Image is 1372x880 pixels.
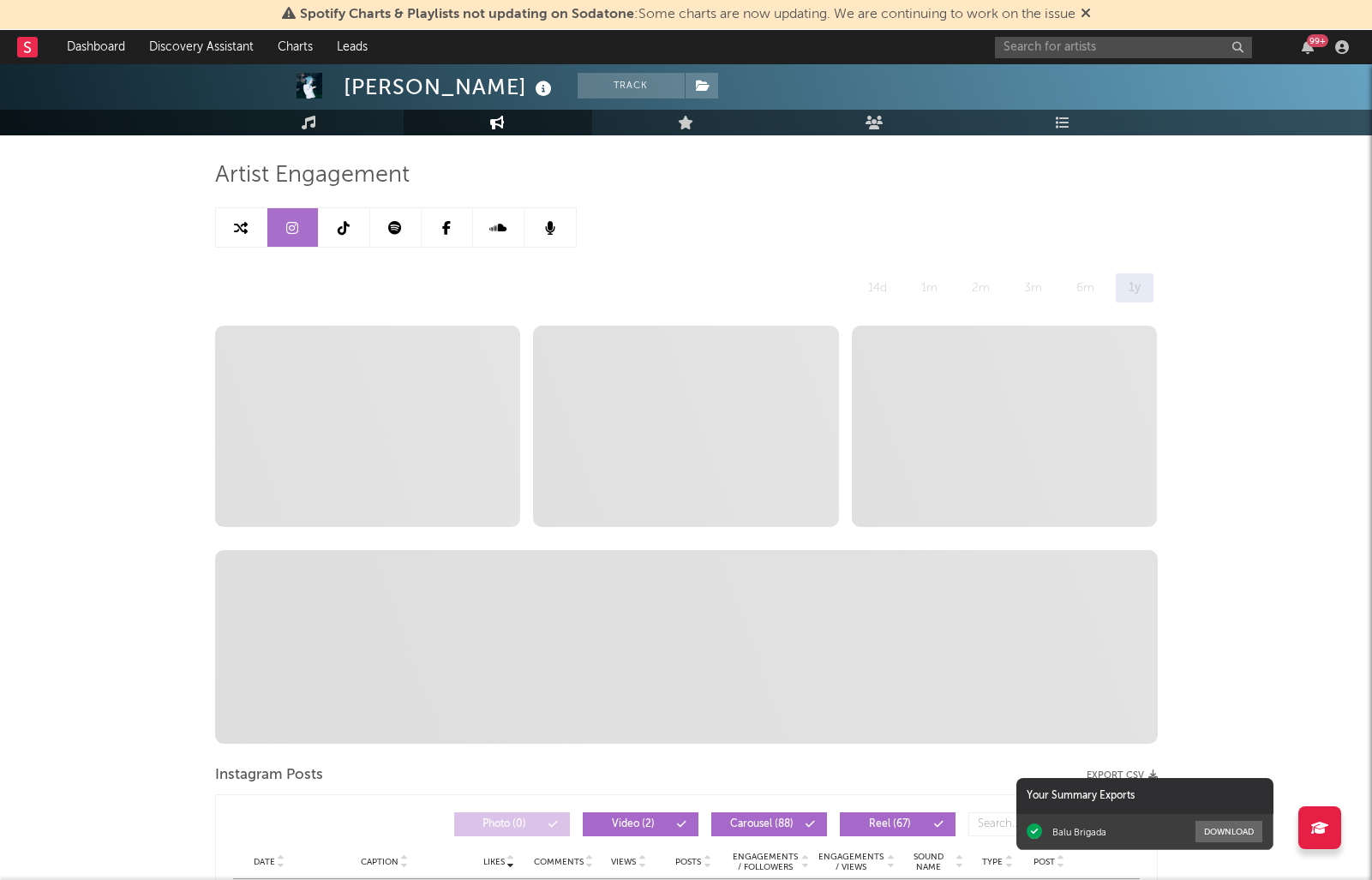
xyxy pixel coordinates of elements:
button: Carousel(88) [711,812,827,836]
span: Post [1033,857,1055,867]
span: Engagements / Followers [732,852,799,872]
div: 1m [908,273,950,302]
span: Photo ( 0 ) [465,819,544,829]
div: 6m [1063,273,1107,302]
span: Artist Engagement [215,165,410,186]
span: Views [611,857,636,867]
span: Reel ( 67 ) [851,819,930,829]
span: Carousel ( 88 ) [722,819,801,829]
span: Video ( 2 ) [594,819,673,829]
span: Instagram Posts [215,765,323,786]
div: Your Summary Exports [1016,778,1273,814]
span: Date [254,857,275,867]
span: Sound Name [903,852,953,872]
button: Download [1195,821,1262,842]
span: Dismiss [1081,8,1091,21]
input: Search... [968,812,1140,836]
span: Engagements / Views [818,852,884,872]
div: 99 + [1307,34,1328,47]
a: Dashboard [55,30,137,64]
button: 99+ [1302,40,1314,54]
span: Comments [534,857,584,867]
span: : Some charts are now updating. We are continuing to work on the issue [300,8,1075,21]
a: Charts [266,30,325,64]
div: [PERSON_NAME] [344,73,556,101]
button: Export CSV [1087,770,1158,781]
span: Likes [483,857,505,867]
button: Reel(67) [840,812,956,836]
a: Discovery Assistant [137,30,266,64]
div: 1y [1116,273,1153,302]
span: Posts [675,857,701,867]
div: 2m [959,273,1003,302]
div: Balu Brigada [1052,826,1106,838]
span: Type [982,857,1003,867]
button: Track [578,73,685,99]
div: 14d [855,273,900,302]
span: Spotify Charts & Playlists not updating on Sodatone [300,8,634,21]
span: Caption [361,857,398,867]
button: Video(2) [583,812,698,836]
a: Leads [325,30,380,64]
input: Search for artists [995,37,1252,58]
button: Photo(0) [454,812,570,836]
div: 3m [1011,273,1055,302]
